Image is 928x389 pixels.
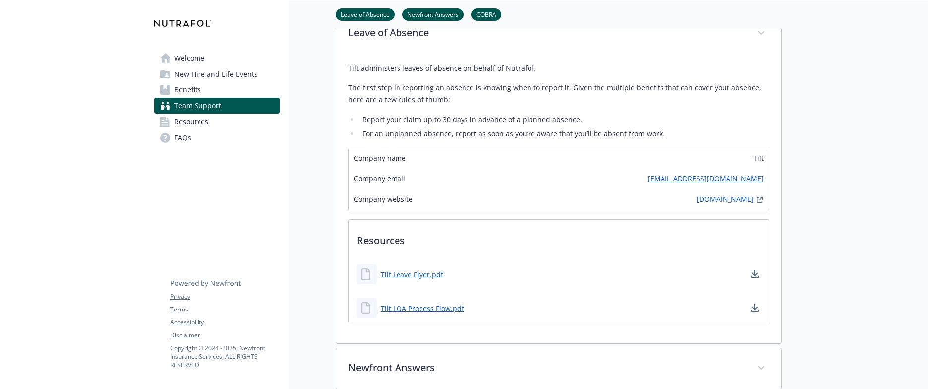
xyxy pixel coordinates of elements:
a: Tilt Leave Flyer.pdf [381,269,443,280]
a: download document [749,268,761,280]
span: Resources [174,114,208,130]
li: For an unplanned absence, report as soon as you’re aware that you’ll be absent from work. [359,128,769,140]
a: Leave of Absence [336,9,395,19]
p: Tilt administers leaves of absence on behalf of Nutrafol. [348,62,769,74]
a: Accessibility [170,318,279,327]
span: Tilt [753,153,764,163]
div: Leave of Absence [336,54,781,343]
span: Company name [354,153,406,163]
a: [DOMAIN_NAME] [697,194,754,206]
a: Disclaimer [170,331,279,340]
span: Benefits [174,82,201,98]
span: Company website [354,194,413,206]
a: Benefits [154,82,280,98]
p: Newfront Answers [348,360,745,375]
p: The first step in reporting an absence is knowing when to report it. Given the multiple benefits ... [348,82,769,106]
li: Report your claim up to 30 days in advance of a planned absence. [359,114,769,126]
a: Tilt LOA Process Flow.pdf [381,303,464,313]
a: Newfront Answers [402,9,464,19]
a: external [754,194,766,206]
div: Leave of Absence [336,13,781,54]
a: Resources [154,114,280,130]
span: New Hire and Life Events [174,66,258,82]
a: Welcome [154,50,280,66]
span: Team Support [174,98,221,114]
a: New Hire and Life Events [154,66,280,82]
a: COBRA [471,9,501,19]
a: download document [749,302,761,314]
span: FAQs [174,130,191,146]
a: Terms [170,305,279,314]
a: FAQs [154,130,280,146]
div: Newfront Answers [336,348,781,389]
span: Company email [354,173,405,184]
p: Leave of Absence [348,25,745,40]
p: Copyright © 2024 - 2025 , Newfront Insurance Services, ALL RIGHTS RESERVED [170,344,279,369]
a: Team Support [154,98,280,114]
p: Resources [349,220,769,256]
a: Privacy [170,292,279,301]
span: Welcome [174,50,204,66]
a: [EMAIL_ADDRESS][DOMAIN_NAME] [648,173,764,184]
